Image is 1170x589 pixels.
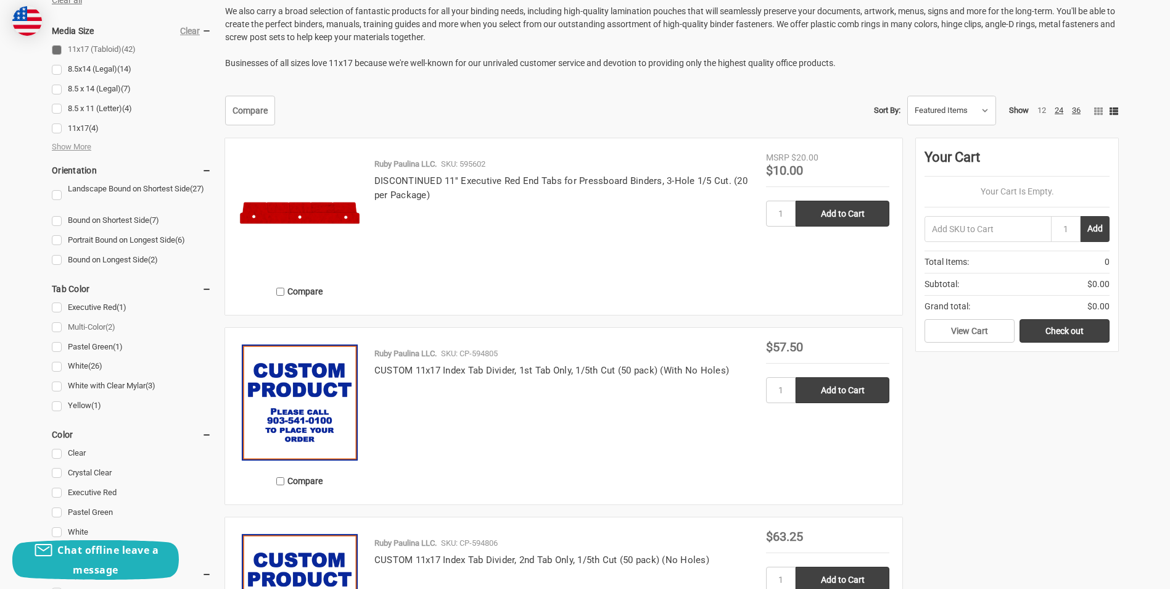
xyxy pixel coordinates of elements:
[1105,256,1110,269] span: 0
[52,181,212,209] a: Landscape Bound on Shortest Side
[52,163,212,178] h5: Orientation
[238,341,361,464] img: CUSTOM 11x17 Index Tab Divider, 1st Tab Only, 1/5th Cut (50 pack) (With No Holes)
[190,184,204,193] span: (27)
[52,445,212,462] a: Clear
[52,282,212,296] h5: Tab Color
[122,104,132,113] span: (4)
[52,101,212,117] a: 8.5 x 11 (Letter)
[146,381,155,390] span: (3)
[89,123,99,133] span: (4)
[52,465,212,482] a: Crystal Clear
[1068,556,1170,589] iframe: Google Customer Reviews
[117,303,126,312] span: (1)
[175,235,185,244] span: (6)
[12,540,179,580] button: Chat offline leave a message
[52,299,212,316] a: Executive Red
[374,365,729,376] a: CUSTOM 11x17 Index Tab Divider, 1st Tab Only, 1/5th Cut (50 pack) (With No Holes)
[121,84,131,93] span: (7)
[52,23,212,38] h5: Media Size
[52,339,212,356] a: Pastel Green
[91,401,101,410] span: (1)
[1009,106,1029,115] span: Show
[925,300,970,313] span: Grand total:
[791,152,818,162] span: $20.00
[1020,319,1110,343] a: Check out
[374,554,709,566] a: CUSTOM 11x17 Index Tab Divider, 2nd Tab Only, 1/5th Cut (50 pack) (No Holes)
[238,282,361,302] label: Compare
[1055,106,1063,115] a: 24
[52,41,212,58] a: 11x17 (Tabloid)
[52,485,212,501] a: Executive Red
[1087,300,1110,313] span: $0.00
[925,256,969,269] span: Total Items:
[441,537,498,549] p: SKU: CP-594806
[925,185,1110,198] p: Your Cart Is Empty.
[238,151,361,275] img: 11'' Executive Red End Tabs for Pressboard Binders, 3-Hole 1/5 Cut. (20 per Package)
[105,322,115,332] span: (2)
[276,477,284,485] input: Compare
[766,163,803,178] span: $10.00
[57,543,159,577] span: Chat offline leave a message
[180,26,200,36] a: Clear
[1081,216,1110,242] button: Add
[52,81,212,98] a: 8.5 x 14 (Legal)
[52,141,91,153] span: Show More
[52,61,212,78] a: 8.5x14 (Legal)
[925,216,1051,242] input: Add SKU to Cart
[766,151,789,164] div: MSRP
[796,201,889,227] input: Add to Cart
[766,529,803,544] span: $63.25
[238,471,361,491] label: Compare
[52,232,212,249] a: Portrait Bound on Longest Side
[1087,278,1110,291] span: $0.00
[766,340,803,354] span: $57.50
[374,348,437,360] p: Ruby Paulina LLC.
[52,524,212,541] a: White
[925,278,959,291] span: Subtotal:
[12,6,42,36] img: duty and tax information for United States
[148,255,158,264] span: (2)
[1037,106,1046,115] a: 12
[374,537,437,549] p: Ruby Paulina LLC.
[52,398,212,414] a: Yellow
[225,96,275,125] a: Compare
[796,377,889,403] input: Add to Cart
[874,101,900,120] label: Sort By:
[149,215,159,225] span: (7)
[52,504,212,521] a: Pastel Green
[88,361,102,370] span: (26)
[122,44,136,54] span: (42)
[52,212,212,229] a: Bound on Shortest Side
[925,147,1110,177] div: Your Cart
[52,120,212,137] a: 11x17
[117,64,131,73] span: (14)
[925,319,1015,343] a: View Cart
[52,252,212,269] a: Bound on Longest Side
[441,158,485,170] p: SKU: 595602
[374,175,748,201] a: DISCONTINUED 11'' Executive Red End Tabs for Pressboard Binders, 3-Hole 1/5 Cut. (20 per Package)
[441,348,498,360] p: SKU: CP-594805
[374,158,437,170] p: Ruby Paulina LLC.
[52,427,212,442] h5: Color
[52,319,212,336] a: Multi-Color
[113,342,123,351] span: (1)
[276,288,284,296] input: Compare
[1072,106,1081,115] a: 36
[52,378,212,395] a: White with Clear Mylar
[52,358,212,375] a: White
